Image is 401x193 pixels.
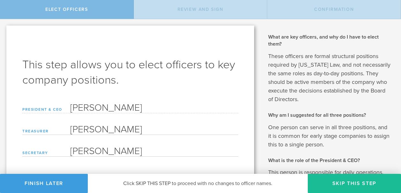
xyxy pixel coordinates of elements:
[22,100,70,113] label: President & CEO
[22,144,70,157] label: Secretary
[70,122,238,135] input: Name of Treasurer
[22,57,238,88] h1: This step allows you to elect officers to key company positions.
[178,7,223,12] span: Review and Sign
[314,7,354,12] span: Confirmation
[123,180,272,187] span: Click SKIP THIS STEP to proceed with no changes to officer names.
[22,122,70,135] label: Treasurer
[268,168,391,185] p: This person is responsible for daily operations, signing important contracts and legal documents.
[70,100,238,113] input: Name of President
[268,52,391,104] p: These officers are formal structural positions required by [US_STATE] Law, and not necessarily th...
[45,7,88,12] span: Elect Officers
[268,157,391,164] h2: What is the role of the President & CEO?
[70,144,238,157] input: Name of Secretary
[268,33,391,48] h2: What are key officers, and why do I have to elect them?
[268,112,391,119] h2: Why am I suggested for all three positions?
[308,174,401,193] button: Skip this step
[268,123,391,149] p: One person can serve in all three positions, and it is common for early stage companies to assign...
